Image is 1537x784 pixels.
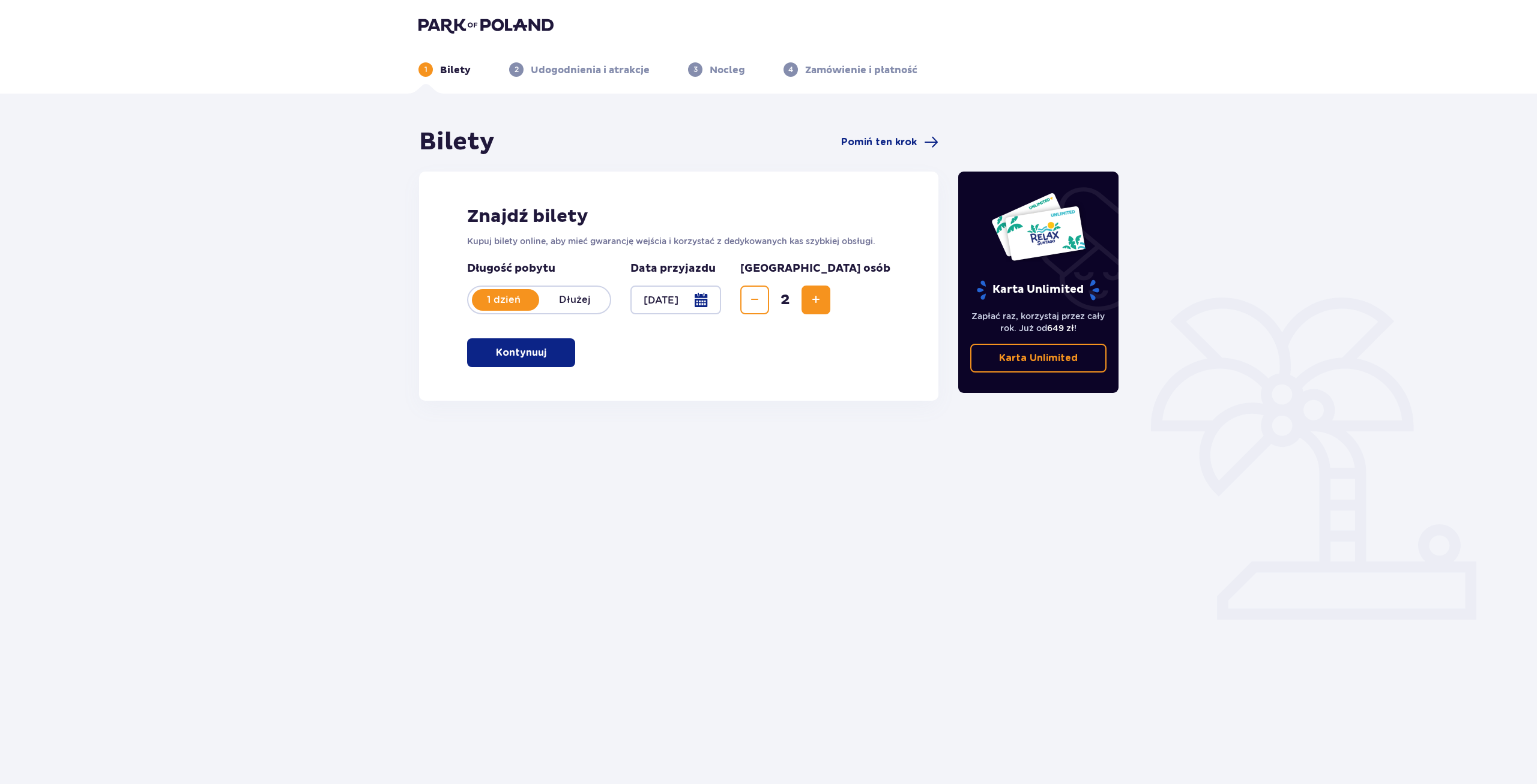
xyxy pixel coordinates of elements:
[418,62,471,77] div: 1Bilety
[970,310,1107,334] p: Zapłać raz, korzystaj przez cały rok. Już od !
[841,135,938,149] a: Pomiń ten krok
[805,64,917,77] p: Zamówienie i płatność
[970,344,1107,373] a: Karta Unlimited
[419,127,495,157] h1: Bilety
[440,64,471,77] p: Bilety
[509,62,650,77] div: 2Udogodnienia i atrakcje
[468,293,539,307] p: 1 dzień
[467,235,890,247] p: Kupuj bilety online, aby mieć gwarancję wejścia i korzystać z dedykowanych kas szybkiej obsługi.
[418,17,554,34] img: Park of Poland logo
[515,64,519,75] p: 2
[693,64,698,75] p: 3
[630,262,716,276] p: Data przyjazdu
[710,64,745,77] p: Nocleg
[991,192,1086,262] img: Dwie karty całoroczne do Suntago z napisem 'UNLIMITED RELAX', na białym tle z tropikalnymi liśćmi...
[976,280,1101,301] p: Karta Unlimited
[802,286,830,314] button: Zwiększ
[740,262,890,276] p: [GEOGRAPHIC_DATA] osób
[841,136,917,149] span: Pomiń ten krok
[531,64,650,77] p: Udogodnienia i atrakcje
[688,62,745,77] div: 3Nocleg
[999,352,1078,365] p: Karta Unlimited
[788,64,793,75] p: 4
[467,205,890,228] h2: Znajdź bilety
[772,291,799,309] span: 2
[467,338,575,367] button: Kontynuuj
[1047,323,1074,333] span: 649 zł
[740,286,769,314] button: Zmniejsz
[496,346,546,359] p: Kontynuuj
[424,64,427,75] p: 1
[467,262,611,276] p: Długość pobytu
[539,293,610,307] p: Dłużej
[784,62,917,77] div: 4Zamówienie i płatność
